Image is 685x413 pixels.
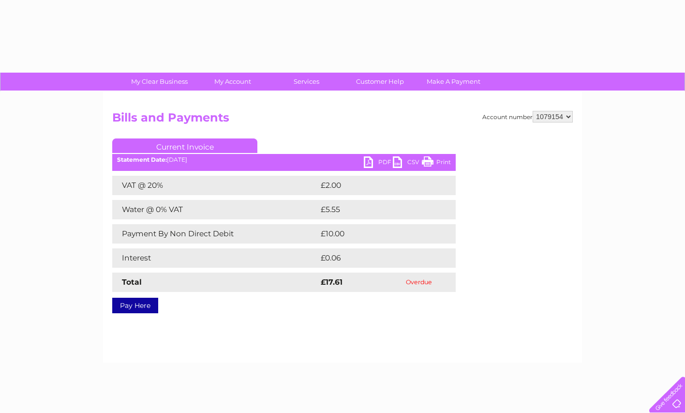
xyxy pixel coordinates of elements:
a: My Account [193,73,273,91]
a: Make A Payment [414,73,493,91]
a: PDF [364,156,393,170]
b: Statement Date: [117,156,167,163]
a: Current Invoice [112,138,257,153]
a: My Clear Business [119,73,199,91]
td: Payment By Non Direct Debit [112,224,318,244]
a: Customer Help [340,73,420,91]
div: Account number [482,111,573,122]
div: [DATE] [112,156,456,163]
strong: Total [122,277,142,287]
td: Interest [112,248,318,268]
td: £0.06 [318,248,433,268]
a: Services [267,73,346,91]
h2: Bills and Payments [112,111,573,129]
td: £10.00 [318,224,436,244]
td: VAT @ 20% [112,176,318,195]
a: Pay Here [112,298,158,313]
td: £2.00 [318,176,433,195]
a: Print [422,156,451,170]
a: CSV [393,156,422,170]
td: Overdue [382,273,456,292]
strong: £17.61 [321,277,342,287]
td: Water @ 0% VAT [112,200,318,219]
td: £5.55 [318,200,433,219]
